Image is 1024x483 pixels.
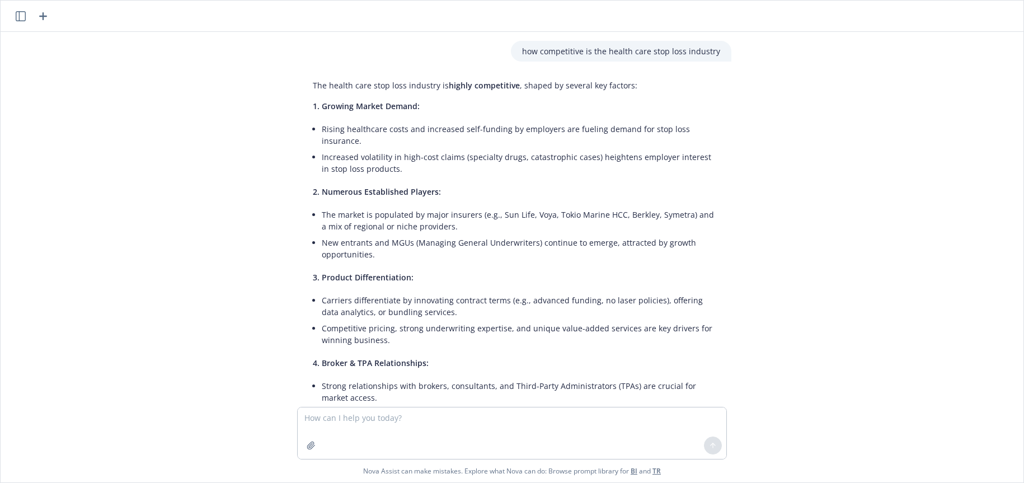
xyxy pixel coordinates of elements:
li: Carriers differentiate by innovating contract terms (e.g., advanced funding, no laser policies), ... [322,292,720,320]
li: Increased volatility in high-cost claims (specialty drugs, catastrophic cases) heightens employer... [322,149,720,177]
li: Distribution channels and brand strength play a significant role in market share. [322,406,720,422]
p: how competitive is the health care stop loss industry [522,45,720,57]
span: Nova Assist can make mistakes. Explore what Nova can do: Browse prompt library for and [363,459,661,482]
li: The market is populated by major insurers (e.g., Sun Life, Voya, Tokio Marine HCC, Berkley, Symet... [322,207,720,235]
li: Strong relationships with brokers, consultants, and Third-Party Administrators (TPAs) are crucial... [322,378,720,406]
a: BI [631,466,637,476]
li: Competitive pricing, strong underwriting expertise, and unique value-added services are key drive... [322,320,720,348]
span: 4. Broker & TPA Relationships: [313,358,429,368]
span: highly competitive [449,80,520,91]
a: TR [652,466,661,476]
li: New entrants and MGUs (Managing General Underwriters) continue to emerge, attracted by growth opp... [322,235,720,262]
span: 1. Growing Market Demand: [313,101,420,111]
li: Rising healthcare costs and increased self-funding by employers are fueling demand for stop loss ... [322,121,720,149]
span: 2. Numerous Established Players: [313,186,441,197]
span: 3. Product Differentiation: [313,272,414,283]
p: The health care stop loss industry is , shaped by several key factors: [313,79,720,91]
